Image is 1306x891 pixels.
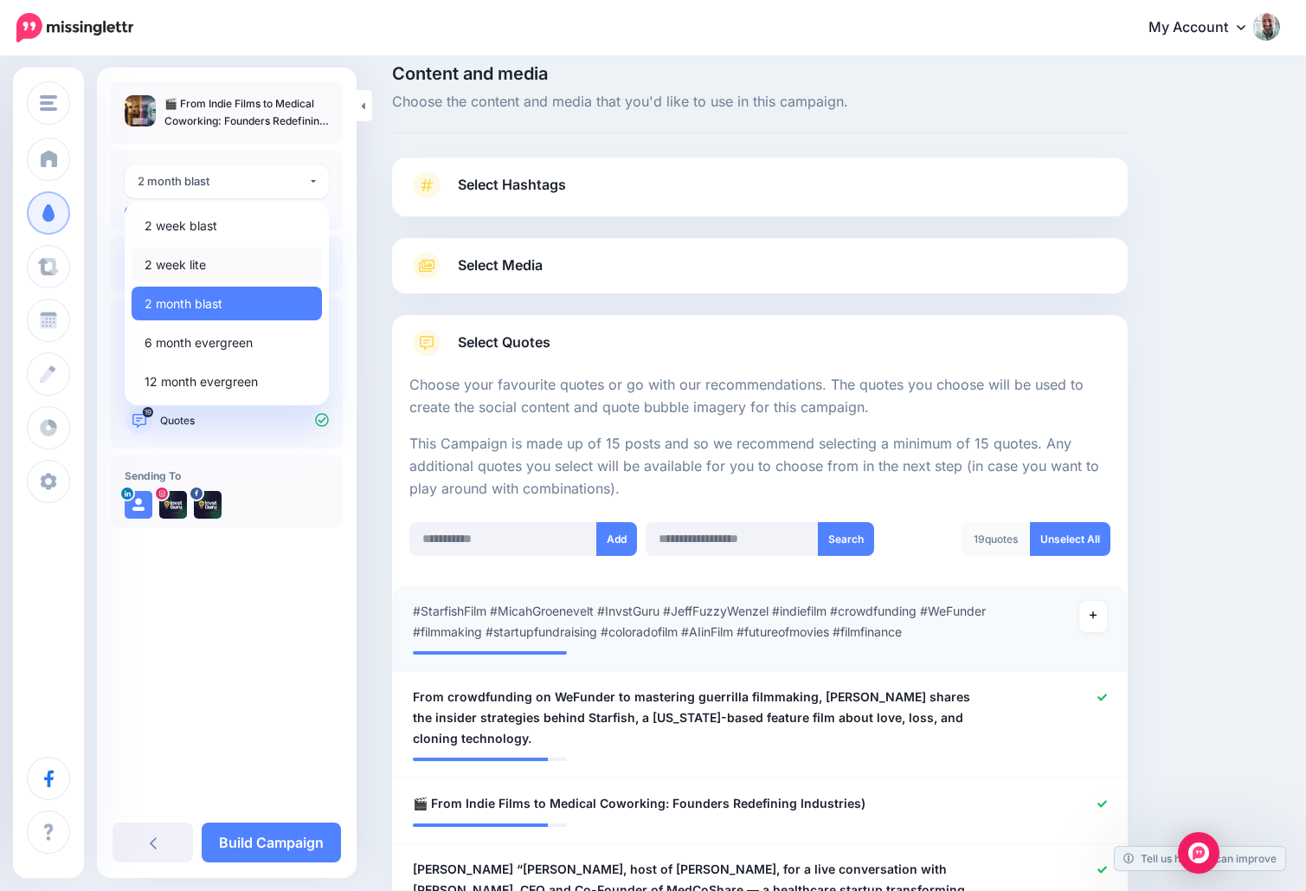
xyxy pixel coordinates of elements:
span: Select Media [458,254,543,277]
button: Add [596,522,637,556]
button: Search [818,522,874,556]
span: Select Hashtags [458,173,566,197]
img: user_default_image.png [125,491,152,519]
p: This Campaign is made up of 15 posts and so we recommend selecting a minimum of 15 quotes. Any ad... [409,433,1110,500]
img: 500306017_122099016968891698_547164407858047431_n-bsa154743.jpg [194,491,222,519]
button: 2 month blast [125,165,329,198]
span: 🎬 From Indie Films to Medical Coworking: Founders Redefining Industries) [413,793,865,814]
span: 2 week lite [145,255,206,275]
span: 19 [143,407,153,417]
span: 12 month evergreen [145,371,258,392]
span: 2 month blast [145,294,222,314]
img: menu.png [40,95,57,111]
span: From crowdfunding on WeFunder to mastering guerrilla filmmaking, [PERSON_NAME] shares the insider... [413,687,987,749]
a: Tell us how we can improve [1115,847,1285,870]
img: Missinglettr [16,13,133,42]
a: Select Hashtags [409,171,1110,216]
div: Open Intercom Messenger [1178,832,1219,874]
h4: Sending To [125,469,329,482]
img: 500636241_17843655336497570_6223560818517383544_n-bsa154745.jpg [159,491,187,519]
a: Select Quotes [409,329,1110,374]
span: 6 month evergreen [145,333,253,353]
a: Select Media [409,252,1110,280]
a: Unselect All [1030,522,1110,556]
span: 19 [974,533,985,546]
span: #StarfishFilm #MicahGroenevelt #InvstGuru #JeffFuzzyWenzel #indiefilm #crowdfunding #WeFunder #fi... [413,601,987,642]
p: Quotes [160,413,329,429]
a: My Account [1131,7,1280,49]
span: Choose the content and media that you'd like to use in this campaign. [392,91,1128,113]
div: 2 month blast [138,171,308,191]
div: quotes [961,522,1031,556]
span: Content and media [392,65,1128,82]
p: 🎬 From Indie Films to Medical Coworking: Founders Redefining Industries) [164,95,329,130]
img: 3457385e81618e2ac767445b4aa7b0fe_thumb.jpg [125,95,156,126]
p: Choose your favourite quotes or go with our recommendations. The quotes you choose will be used t... [409,374,1110,419]
span: Select Quotes [458,331,550,354]
span: 2 week blast [145,216,217,236]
